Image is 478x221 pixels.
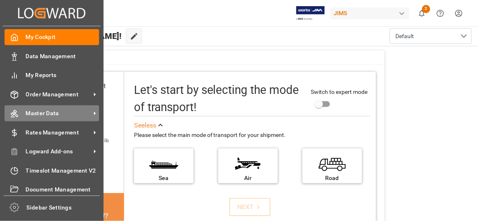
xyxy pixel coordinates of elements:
[26,147,91,156] span: Logward Add-ons
[238,202,263,212] div: NEXT
[26,90,91,99] span: Order Management
[26,33,99,41] span: My Cockpit
[26,166,99,175] span: Timeslot Management V2
[413,4,431,23] button: show 2 new notifications
[58,136,109,145] div: Add shipping details
[134,130,370,140] div: Please select the main mode of transport for your shipment.
[26,71,99,80] span: My Reports
[222,174,274,182] div: Air
[26,185,99,194] span: Document Management
[5,48,99,64] a: Data Management
[134,82,303,116] div: Let's start by selecting the mode of transport!
[311,89,368,95] span: Switch to expert mode
[296,6,325,21] img: Exertis%20JAM%20-%20Email%20Logo.jpg_1722504956.jpg
[5,29,99,45] a: My Cockpit
[26,52,99,61] span: Data Management
[330,7,409,19] div: JIMS
[229,198,270,216] button: NEXT
[26,109,91,118] span: Master Data
[330,5,413,21] button: JIMS
[307,174,358,182] div: Road
[431,4,450,23] button: Help Center
[138,174,189,182] div: Sea
[5,162,99,178] a: Timeslot Management V2
[5,182,99,198] a: Document Management
[422,5,430,13] span: 2
[134,121,156,130] div: See less
[390,28,472,44] button: open menu
[27,203,100,212] span: Sidebar Settings
[396,32,414,41] span: Default
[26,128,91,137] span: Rates Management
[5,67,99,83] a: My Reports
